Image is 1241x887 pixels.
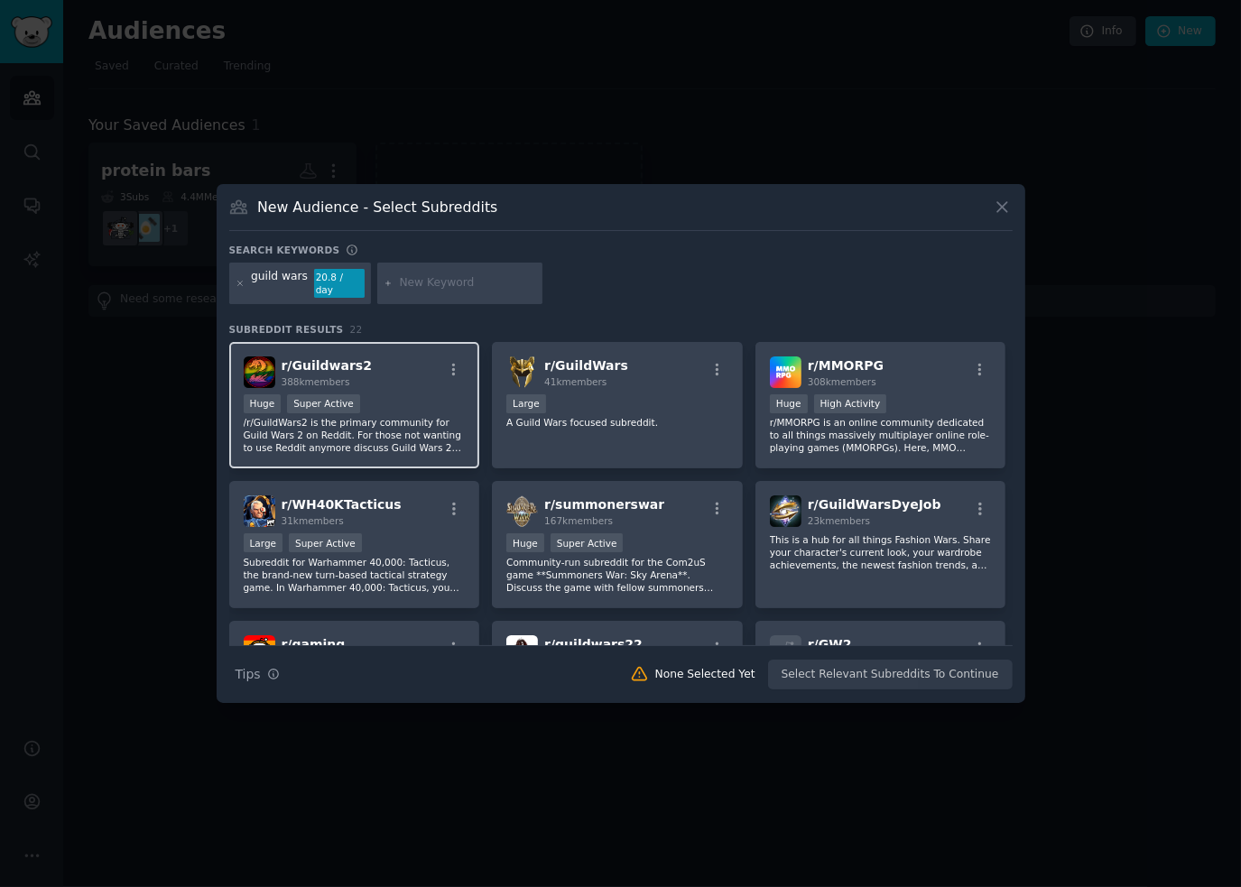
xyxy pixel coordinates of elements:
[808,358,884,373] span: r/ MMORPG
[257,198,497,217] h3: New Audience - Select Subreddits
[244,635,275,667] img: gaming
[236,665,261,684] span: Tips
[282,515,344,526] span: 31k members
[506,495,538,527] img: summonerswar
[551,533,624,552] div: Super Active
[544,497,664,512] span: r/ summonerswar
[814,394,887,413] div: High Activity
[229,659,286,690] button: Tips
[506,533,544,552] div: Huge
[289,533,362,552] div: Super Active
[808,497,941,512] span: r/ GuildWarsDyeJob
[350,324,363,335] span: 22
[282,637,346,651] span: r/ gaming
[399,275,536,291] input: New Keyword
[244,556,466,594] p: Subreddit for Warhammer 40,000: Tacticus, the brand-new turn-based tactical strategy game. In War...
[506,556,728,594] p: Community-run subreddit for the Com2uS game **Summoners War: Sky Arena**. Discuss the game with f...
[808,515,870,526] span: 23k members
[544,637,643,651] span: r/ guildwars22
[808,637,852,651] span: r/ GW2
[770,495,801,527] img: GuildWarsDyeJob
[244,495,275,527] img: WH40KTacticus
[770,533,992,571] p: This is a hub for all things Fashion Wars. Share your character's current look, your wardrobe ach...
[506,356,538,388] img: GuildWars
[229,323,344,336] span: Subreddit Results
[544,358,628,373] span: r/ GuildWars
[229,244,340,256] h3: Search keywords
[244,533,283,552] div: Large
[544,515,613,526] span: 167k members
[244,416,466,454] p: /r/GuildWars2 is the primary community for Guild Wars 2 on Reddit. For those not wanting to use R...
[506,635,538,667] img: guildwars22
[770,394,808,413] div: Huge
[314,269,365,298] div: 20.8 / day
[770,416,992,454] p: r/MMORPG is an online community dedicated to all things massively multiplayer online role-playing...
[655,667,755,683] div: None Selected Yet
[506,394,546,413] div: Large
[282,376,350,387] span: 388k members
[282,358,372,373] span: r/ Guildwars2
[770,356,801,388] img: MMORPG
[244,394,282,413] div: Huge
[544,376,607,387] span: 41k members
[251,269,308,298] div: guild wars
[244,356,275,388] img: Guildwars2
[506,416,728,429] p: A Guild Wars focused subreddit.
[282,497,402,512] span: r/ WH40KTacticus
[808,376,876,387] span: 308k members
[287,394,360,413] div: Super Active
